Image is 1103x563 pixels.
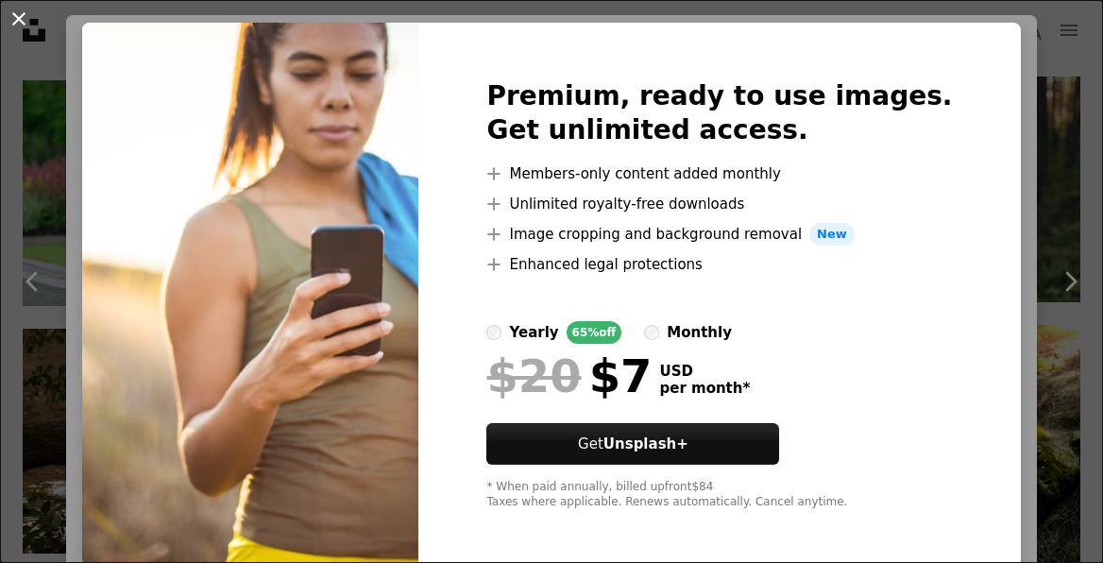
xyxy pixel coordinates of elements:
input: monthly [644,325,659,340]
h2: Premium, ready to use images. Get unlimited access. [486,79,952,147]
div: monthly [667,321,732,344]
div: 65% off [567,321,622,344]
strong: Unsplash+ [603,435,688,452]
span: USD [659,363,750,380]
li: Image cropping and background removal [486,223,952,246]
li: Members-only content added monthly [486,162,952,185]
span: $20 [486,351,581,401]
button: GetUnsplash+ [486,423,779,465]
input: yearly65%off [486,325,501,340]
span: New [809,223,855,246]
div: * When paid annually, billed upfront $84 Taxes where applicable. Renews automatically. Cancel any... [486,480,952,510]
div: $7 [486,351,652,401]
span: per month * [659,380,750,397]
li: Enhanced legal protections [486,253,952,276]
div: yearly [509,321,558,344]
li: Unlimited royalty-free downloads [486,193,952,215]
